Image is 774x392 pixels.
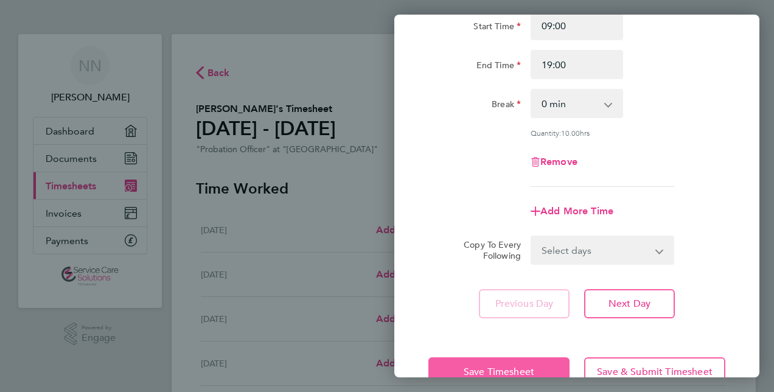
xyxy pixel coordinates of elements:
[531,206,613,216] button: Add More Time
[584,357,725,387] button: Save & Submit Timesheet
[531,11,623,40] input: E.g. 08:00
[531,50,623,79] input: E.g. 18:00
[476,60,521,74] label: End Time
[464,366,534,378] span: Save Timesheet
[473,21,521,35] label: Start Time
[561,128,580,138] span: 10.00
[454,239,521,261] label: Copy To Every Following
[608,298,650,310] span: Next Day
[531,128,674,138] div: Quantity: hrs
[584,289,675,318] button: Next Day
[492,99,521,113] label: Break
[428,357,570,387] button: Save Timesheet
[540,156,577,167] span: Remove
[531,157,577,167] button: Remove
[597,366,713,378] span: Save & Submit Timesheet
[540,205,613,217] span: Add More Time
